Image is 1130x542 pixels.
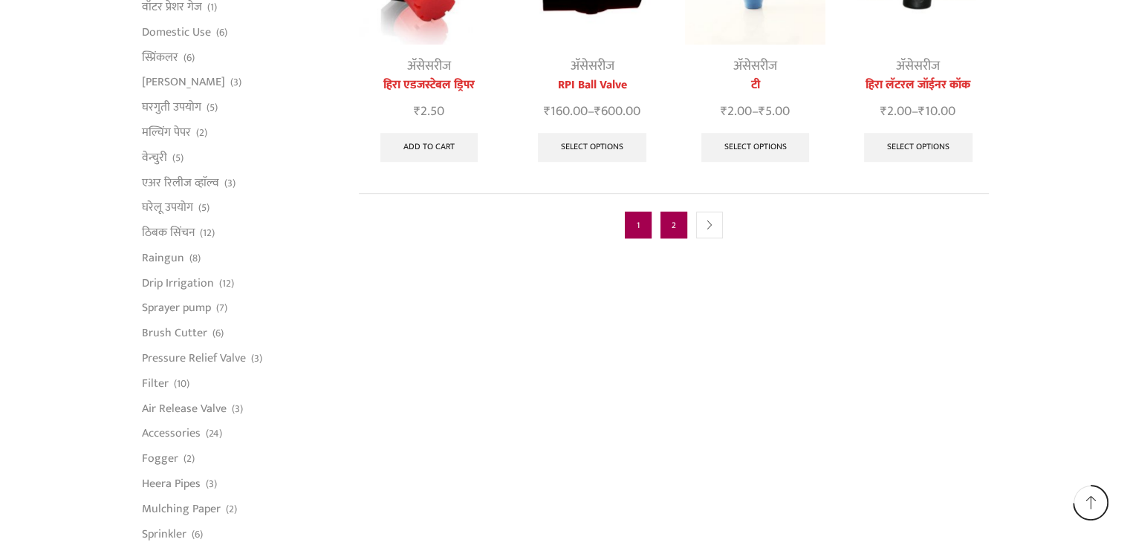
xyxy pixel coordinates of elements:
[142,95,201,120] a: घरगुती उपयोग
[216,25,227,40] span: (6)
[848,102,988,122] span: –
[544,100,588,123] bdi: 160.00
[196,125,207,140] span: (2)
[142,446,178,471] a: Fogger
[142,70,225,95] a: [PERSON_NAME]
[184,451,195,466] span: (2)
[207,100,218,115] span: (5)
[880,100,887,123] span: ₹
[733,55,777,77] a: अ‍ॅसेसरीज
[759,100,765,123] span: ₹
[407,55,451,77] a: अ‍ॅसेसरीज
[142,270,214,296] a: Drip Irrigation
[142,471,201,496] a: Heera Pipes
[594,100,601,123] span: ₹
[172,151,184,166] span: (5)
[174,376,189,391] span: (10)
[142,346,246,371] a: Pressure Relief Valve
[142,396,227,421] a: Air Release Valve
[142,120,191,146] a: मल्चिंग पेपर
[142,321,207,346] a: Brush Cutter
[544,100,551,123] span: ₹
[594,100,640,123] bdi: 600.00
[414,100,444,123] bdi: 2.50
[864,133,972,163] a: Select options for “हिरा लॅटरल जॉईनर कॉक”
[142,370,169,396] a: Filter
[219,276,234,291] span: (12)
[142,221,195,246] a: ठिबक सिंचन
[200,226,215,241] span: (12)
[721,100,752,123] bdi: 2.00
[192,527,203,542] span: (6)
[184,50,195,65] span: (6)
[721,100,727,123] span: ₹
[142,245,184,270] a: Raingun
[660,212,687,238] a: Page 2
[918,100,955,123] bdi: 10.00
[685,76,825,94] a: टी
[230,75,241,90] span: (3)
[142,421,201,446] a: Accessories
[522,76,662,94] a: RPI Ball Valve
[212,326,224,341] span: (6)
[142,296,211,321] a: Sprayer pump
[189,251,201,266] span: (8)
[142,496,221,521] a: Mulching Paper
[522,102,662,122] span: –
[198,200,210,215] span: (5)
[142,170,219,195] a: एअर रिलीज व्हाॅल्व
[142,145,167,170] a: वेन्चुरी
[414,100,420,123] span: ₹
[685,102,825,122] span: –
[380,133,478,163] a: Add to cart: “हिरा एडजस्टेबल ड्रिपर”
[142,45,178,70] a: स्प्रिंकलर
[251,351,262,366] span: (3)
[848,76,988,94] a: हिरा लॅटरल जॉईनर कॉक
[224,176,236,191] span: (3)
[571,55,614,77] a: अ‍ॅसेसरीज
[896,55,940,77] a: अ‍ॅसेसरीज
[226,502,237,517] span: (2)
[880,100,912,123] bdi: 2.00
[232,402,243,417] span: (3)
[142,195,193,221] a: घरेलू उपयोग
[625,212,652,238] span: Page 1
[206,477,217,492] span: (3)
[918,100,925,123] span: ₹
[359,193,989,256] nav: Product Pagination
[206,426,222,441] span: (24)
[701,133,810,163] a: Select options for “टी”
[538,133,646,163] a: Select options for “RPI Ball Valve”
[759,100,790,123] bdi: 5.00
[216,301,227,316] span: (7)
[359,76,499,94] a: हिरा एडजस्टेबल ड्रिपर
[142,19,211,45] a: Domestic Use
